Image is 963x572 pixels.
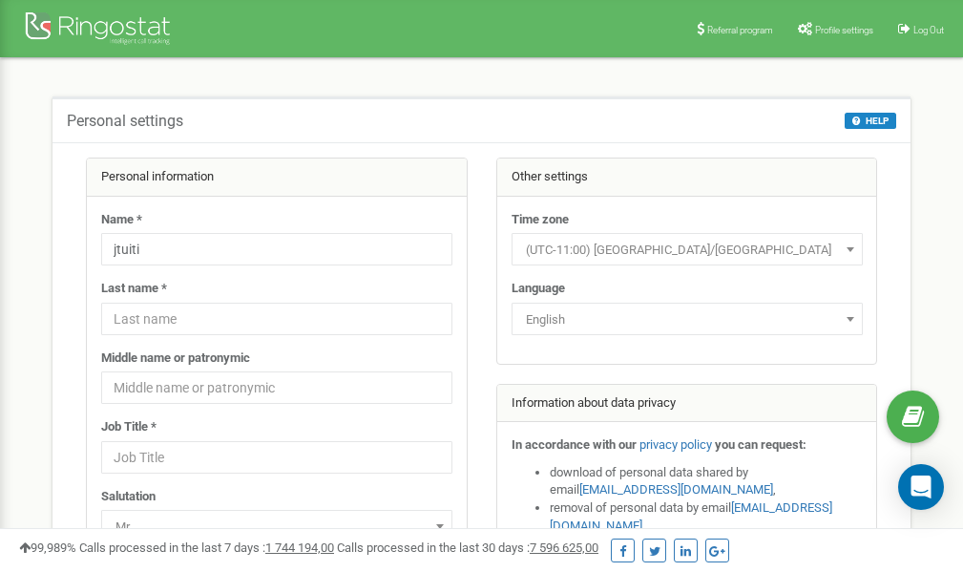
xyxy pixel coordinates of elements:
span: 99,989% [19,540,76,555]
h5: Personal settings [67,113,183,130]
div: Open Intercom Messenger [898,464,944,510]
label: Salutation [101,488,156,506]
input: Middle name or patronymic [101,371,452,404]
span: Referral program [707,25,773,35]
a: [EMAIL_ADDRESS][DOMAIN_NAME] [579,482,773,497]
a: privacy policy [639,437,712,452]
u: 7 596 625,00 [530,540,598,555]
span: Calls processed in the last 30 days : [337,540,598,555]
span: English [512,303,863,335]
label: Middle name or patronymic [101,350,250,368]
li: removal of personal data by email , [550,499,863,535]
label: Language [512,280,565,298]
label: Name * [101,211,142,229]
span: (UTC-11:00) Pacific/Midway [512,233,863,265]
li: download of personal data shared by email , [550,464,863,499]
div: Other settings [497,159,877,197]
input: Last name [101,303,452,335]
button: HELP [845,113,896,129]
span: English [518,307,856,333]
span: (UTC-11:00) Pacific/Midway [518,237,856,264]
label: Last name * [101,280,167,298]
label: Time zone [512,211,569,229]
input: Job Title [101,441,452,474]
span: Mr. [108,514,446,540]
u: 1 744 194,00 [265,540,334,555]
span: Mr. [101,510,452,542]
input: Name [101,233,452,265]
strong: In accordance with our [512,437,637,452]
span: Log Out [913,25,944,35]
div: Information about data privacy [497,385,877,423]
strong: you can request: [715,437,806,452]
span: Calls processed in the last 7 days : [79,540,334,555]
span: Profile settings [815,25,873,35]
label: Job Title * [101,418,157,436]
div: Personal information [87,159,467,197]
